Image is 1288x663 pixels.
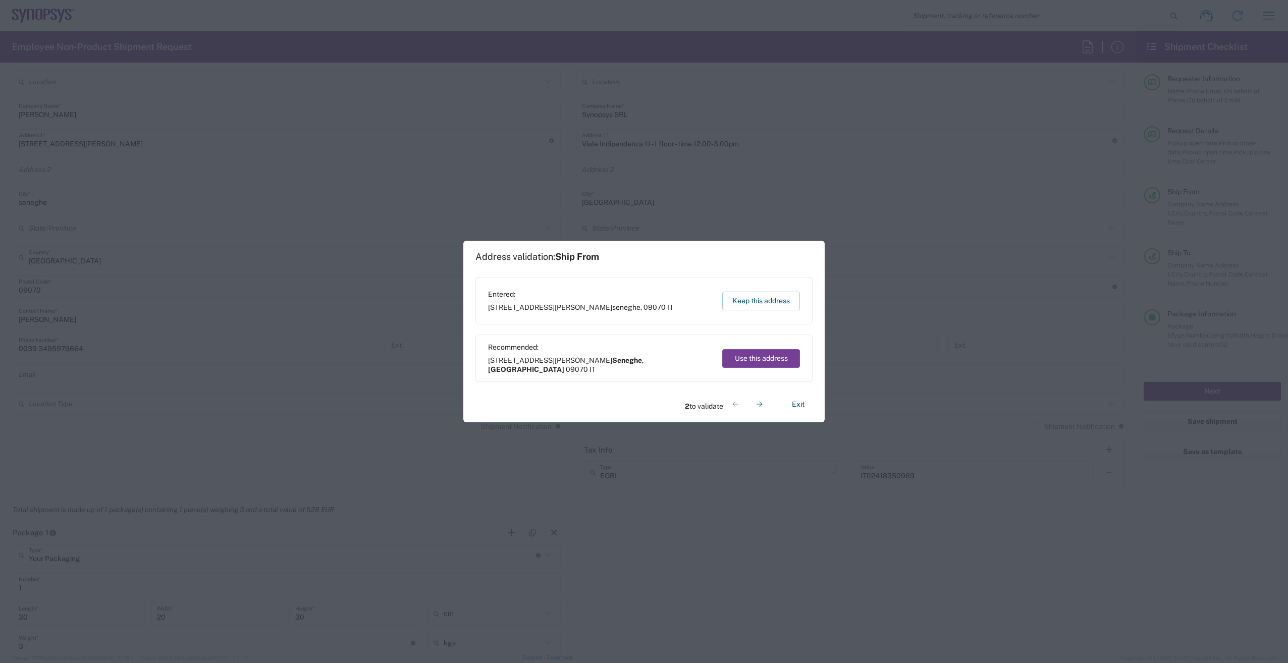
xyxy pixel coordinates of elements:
[685,392,772,416] div: to validate
[488,365,564,373] span: [GEOGRAPHIC_DATA]
[667,303,673,311] span: IT
[612,356,642,364] span: Seneghe
[589,365,596,373] span: IT
[488,343,713,352] span: Recommended:
[566,365,588,373] span: 09070
[488,356,713,374] span: [STREET_ADDRESS][PERSON_NAME] ,
[488,303,673,312] span: [STREET_ADDRESS][PERSON_NAME] ,
[612,303,640,311] span: seneghe
[685,402,689,410] span: 2
[643,303,666,311] span: 09070
[784,396,813,413] button: Exit
[488,290,673,299] span: Entered:
[722,349,800,368] button: Use this address
[555,251,599,262] span: Ship From
[475,251,599,262] h1: Address validation:
[722,292,800,310] button: Keep this address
